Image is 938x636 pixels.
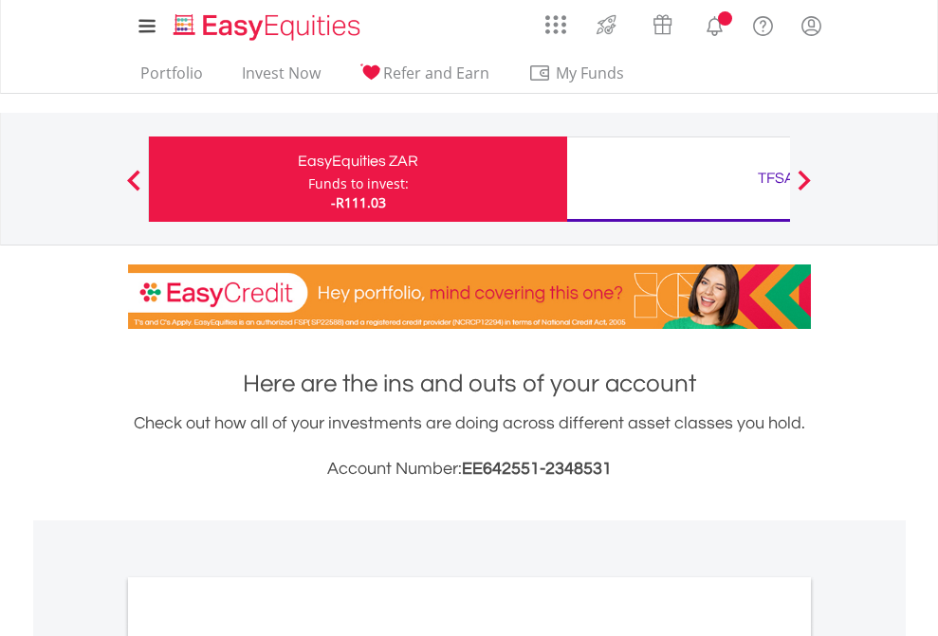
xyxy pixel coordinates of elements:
img: EasyCredit Promotion Banner [128,264,811,329]
a: AppsGrid [533,5,579,35]
span: Refer and Earn [383,63,489,83]
a: Portfolio [133,64,211,93]
div: EasyEquities ZAR [160,148,556,174]
h3: Account Number: [128,456,811,482]
span: My Funds [528,61,653,85]
a: Invest Now [234,64,328,93]
img: vouchers-v2.svg [647,9,678,40]
a: My Profile [787,5,836,46]
img: EasyEquities_Logo.png [170,11,368,43]
div: Funds to invest: [308,174,409,193]
a: FAQ's and Support [739,5,787,43]
div: Check out how all of your investments are doing across different asset classes you hold. [128,410,811,482]
a: Home page [166,5,368,43]
span: EE642551-2348531 [462,460,612,478]
a: Vouchers [635,5,690,40]
button: Previous [115,179,153,198]
img: thrive-v2.svg [591,9,622,40]
img: grid-menu-icon.svg [545,14,566,35]
a: Notifications [690,5,739,43]
button: Next [785,179,823,198]
span: -R111.03 [331,193,386,211]
h1: Here are the ins and outs of your account [128,367,811,401]
a: Refer and Earn [352,64,497,93]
